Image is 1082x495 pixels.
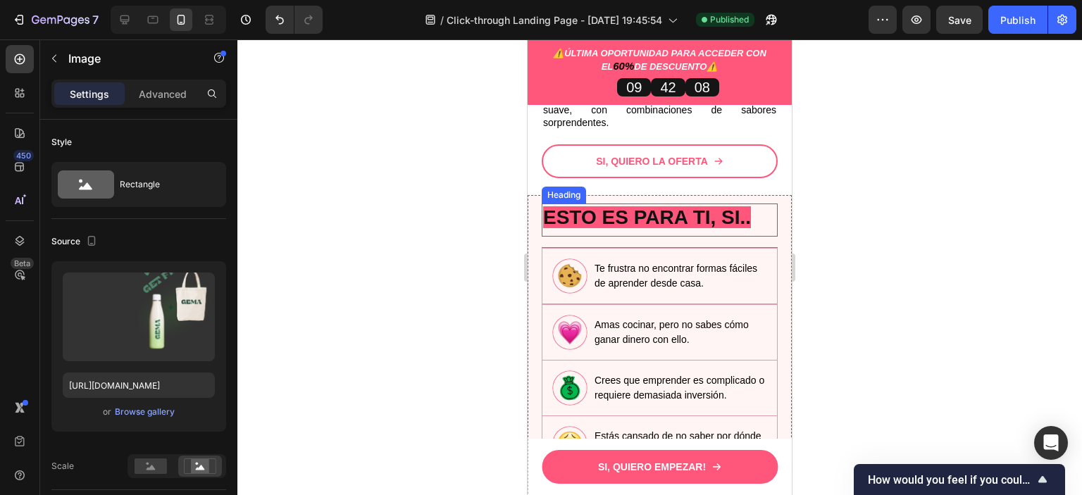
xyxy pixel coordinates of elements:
span: Published [710,13,749,26]
span: Click-through Landing Page - [DATE] 19:45:54 [447,13,662,27]
iframe: Design area [528,39,792,495]
div: Rectangle [120,168,206,201]
div: Open Intercom Messenger [1034,426,1068,460]
div: Scale [51,460,74,472]
div: Style [51,136,72,149]
span: How would you feel if you could no longer use GemPages? [868,473,1034,487]
div: Publish [1000,13,1036,27]
p: Image [68,50,188,67]
p: 7 [92,11,99,28]
p: Advanced [139,87,187,101]
div: Beta [11,258,34,269]
span: Save [948,14,971,26]
button: Show survey - How would you feel if you could no longer use GemPages? [868,471,1051,488]
span: or [103,403,111,420]
p: Settings [70,87,109,101]
div: Browse gallery [115,406,175,418]
div: Undo/Redo [266,6,323,34]
div: Source [51,232,100,251]
img: preview-image [63,272,215,361]
button: 7 [6,6,105,34]
input: https://example.com/image.jpg [63,372,215,398]
div: 450 [13,150,34,161]
span: / [440,13,444,27]
button: Save [936,6,983,34]
button: Publish [988,6,1047,34]
button: Browse gallery [114,405,175,419]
